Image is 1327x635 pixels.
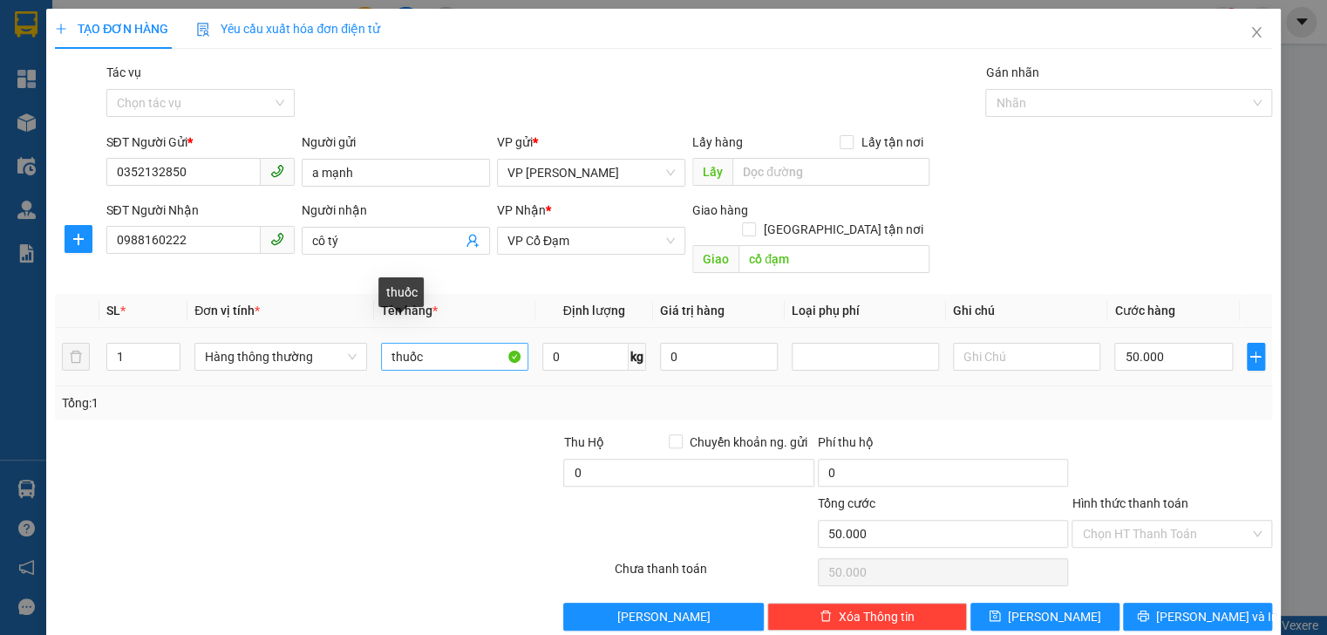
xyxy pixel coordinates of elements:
[106,304,120,317] span: SL
[738,245,929,273] input: Dọc đường
[1248,350,1264,364] span: plus
[196,22,380,36] span: Yêu cầu xuất hóa đơn điện tử
[692,158,732,186] span: Lấy
[946,294,1107,328] th: Ghi chú
[818,496,875,510] span: Tổng cước
[497,133,685,152] div: VP gửi
[970,603,1119,631] button: save[PERSON_NAME]
[683,433,814,452] span: Chuyển khoản ng. gửi
[106,201,295,220] div: SĐT Người Nhận
[854,133,929,152] span: Lấy tận nơi
[1123,603,1272,631] button: printer[PERSON_NAME] và In
[270,164,284,178] span: phone
[378,277,424,307] div: thuốc
[1247,343,1265,371] button: plus
[507,160,675,186] span: VP Hoàng Liệt
[820,610,832,624] span: delete
[613,559,816,590] div: Chưa thanh toán
[196,23,210,37] img: icon
[62,343,90,371] button: delete
[302,201,490,220] div: Người nhận
[953,343,1100,371] input: Ghi Chú
[692,203,748,217] span: Giao hàng
[563,435,603,449] span: Thu Hộ
[660,304,725,317] span: Giá trị hàng
[497,203,546,217] span: VP Nhận
[1249,25,1263,39] span: close
[302,133,490,152] div: Người gửi
[62,393,513,413] div: Tổng: 1
[818,433,1069,459] div: Phí thu hộ
[1114,304,1174,317] span: Cước hàng
[65,232,92,246] span: plus
[767,603,967,631] button: deleteXóa Thông tin
[563,603,763,631] button: [PERSON_NAME]
[270,232,284,246] span: phone
[106,133,295,152] div: SĐT Người Gửi
[1072,496,1187,510] label: Hình thức thanh toán
[839,607,915,626] span: Xóa Thông tin
[785,294,946,328] th: Loại phụ phí
[660,343,778,371] input: 0
[55,23,67,35] span: plus
[756,220,929,239] span: [GEOGRAPHIC_DATA] tận nơi
[692,245,738,273] span: Giao
[1137,610,1149,624] span: printer
[1156,607,1278,626] span: [PERSON_NAME] và In
[1008,607,1101,626] span: [PERSON_NAME]
[381,343,528,371] input: VD: Bàn, Ghế
[629,343,646,371] span: kg
[65,225,92,253] button: plus
[732,158,929,186] input: Dọc đường
[205,344,357,370] span: Hàng thông thường
[985,65,1038,79] label: Gán nhãn
[194,304,260,317] span: Đơn vị tính
[106,65,141,79] label: Tác vụ
[381,304,438,317] span: Tên hàng
[617,607,711,626] span: [PERSON_NAME]
[692,135,743,149] span: Lấy hàng
[563,304,625,317] span: Định lượng
[1232,9,1281,58] button: Close
[507,228,675,254] span: VP Cổ Đạm
[989,610,1001,624] span: save
[55,22,168,36] span: TẠO ĐƠN HÀNG
[466,234,480,248] span: user-add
